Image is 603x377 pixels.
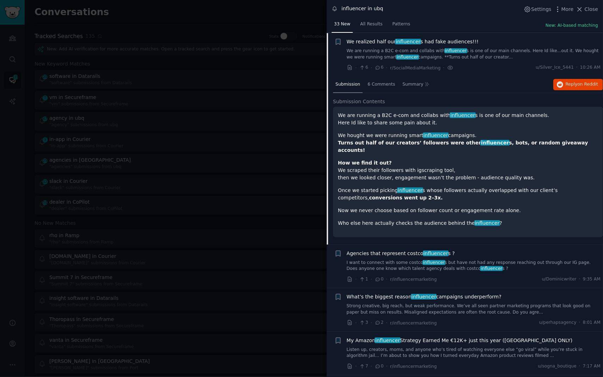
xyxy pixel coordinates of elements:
[371,276,372,283] span: ·
[531,6,551,13] span: Settings
[542,276,577,283] span: u/Dominicwriter
[375,363,383,370] span: 0
[583,276,601,283] span: 9:35 AM
[576,6,598,13] button: Close
[390,66,441,70] span: r/SocialMediaMarketing
[355,363,357,370] span: ·
[355,319,357,327] span: ·
[583,320,601,326] span: 8:01 AM
[390,364,437,369] span: r/influencermarketing
[397,187,423,193] span: influencer
[390,19,413,33] a: Patterns
[474,220,500,226] span: influencer
[347,38,479,45] a: We realized half ourinfluencers had fake audiences!!!
[386,64,388,72] span: ·
[347,250,455,257] a: Agencies that represent costcoinfluencers ?
[371,363,372,370] span: ·
[390,321,437,326] span: r/influencermarketing
[338,220,598,227] p: Who else here actually checks the audience behind the ?
[347,303,601,315] a: Strong creative, big reach, but weak performance. We’ve all seen partner marketing programs that ...
[546,23,598,29] button: New: AI-based matching
[538,363,576,370] span: u/sogna_boutique
[395,39,421,44] span: influencer
[347,260,601,272] a: I want to connect with some costcoinfluencers but have not had any response reaching out through ...
[536,64,574,71] span: u/Silver_Ice_5441
[338,140,588,153] strong: Turns out half of our creators’ followers were other s, bots, or random giveaway accounts!
[402,81,423,88] span: Summary
[386,276,388,283] span: ·
[579,276,580,283] span: ·
[375,64,383,71] span: 6
[423,132,449,138] span: influencer
[338,112,598,126] p: We are running a B2C e-com and collabs with s is one of our main channels. Here Id like to share ...
[347,337,573,344] span: My Amazon Strategy Earned Me €12K+ just this year ([GEOGRAPHIC_DATA] ONLY)
[554,6,574,13] button: More
[360,21,382,27] span: All Results
[396,55,419,60] span: influencer
[347,337,573,344] a: My AmazoninfluencerStrategy Earned Me €12K+ just this year ([GEOGRAPHIC_DATA] ONLY)
[576,64,578,71] span: ·
[347,250,455,257] span: Agencies that represent costco s ?
[332,19,353,33] a: 33 New
[444,48,467,53] span: influencer
[566,81,598,88] span: Reply
[539,320,577,326] span: u/perhapsagency
[347,293,502,301] a: What’s the biggest reasoninfluencercampaigns underperform?
[336,81,360,88] span: Submission
[347,293,502,301] span: What’s the biggest reason campaigns underperform?
[347,48,601,60] a: We are running a B2C e-com and collabs withinfluencers is one of our main channels. Here Id like....
[338,159,598,181] p: We scraped their followers with igscraping tool, then we looked closer, engagement wasn’t the pro...
[480,266,503,271] span: influencer
[355,64,357,72] span: ·
[338,132,598,154] p: We hought we were running smart campaigns.
[371,64,372,72] span: ·
[338,187,598,202] p: Once we started picking s whose followers actually overlapped with our client’s competitors,
[342,5,383,12] div: influencer in ubq
[423,251,449,256] span: influencer
[338,207,598,214] p: Now we never choose based on follower count or engagement rate alone.
[450,112,476,118] span: influencer
[369,195,443,200] strong: conversions went up 2–3x.
[334,21,350,27] span: 33 New
[423,260,445,265] span: influencer
[524,6,551,13] button: Settings
[411,294,437,299] span: influencer
[553,79,603,90] button: Replyon Reddit
[386,319,388,327] span: ·
[578,82,598,87] span: on Reddit
[359,276,368,283] span: 1
[443,64,444,72] span: ·
[347,38,479,45] span: We realized half our s had fake audiences!!!
[375,320,383,326] span: 2
[583,363,601,370] span: 7:17 AM
[480,140,510,146] span: influencer
[393,21,410,27] span: Patterns
[358,19,385,33] a: All Results
[561,6,574,13] span: More
[359,320,368,326] span: 3
[333,98,385,105] span: Submission Contents
[375,338,401,343] span: influencer
[338,160,392,166] strong: How we find it out?
[585,6,598,13] span: Close
[579,320,580,326] span: ·
[368,81,395,88] span: 6 Comments
[375,276,383,283] span: 0
[579,363,580,370] span: ·
[355,276,357,283] span: ·
[359,64,368,71] span: 6
[386,363,388,370] span: ·
[371,319,372,327] span: ·
[347,347,601,359] a: Listen up, creators, moms, and anyone who’s tired of watching everyone else “go viral” while you’...
[359,363,368,370] span: 7
[390,277,437,282] span: r/influencermarketing
[580,64,601,71] span: 10:26 AM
